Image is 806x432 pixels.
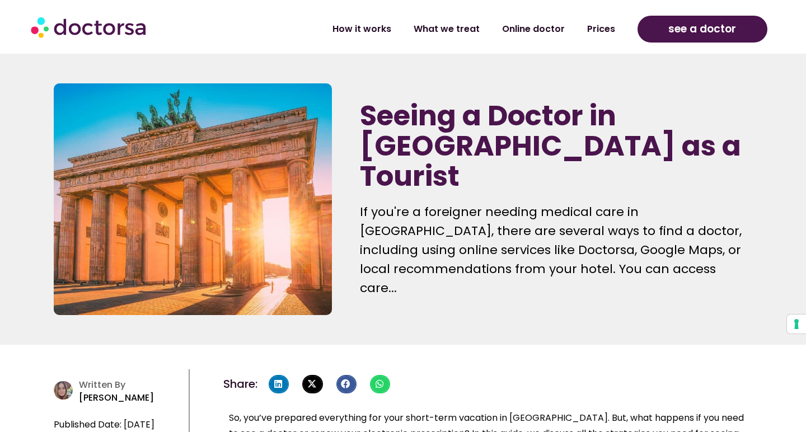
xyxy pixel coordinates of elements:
span: see a doctor [668,20,736,38]
a: see a doctor [638,16,767,43]
a: How it works [321,16,402,42]
img: author [54,381,72,400]
div: Share on whatsapp [370,375,390,394]
a: Prices [576,16,626,42]
div: Share on linkedin [269,375,289,394]
button: Your consent preferences for tracking technologies [787,314,806,334]
a: Online doctor [491,16,576,42]
a: What we treat [402,16,491,42]
p: [PERSON_NAME] [79,390,184,406]
div: Share on facebook [336,375,357,394]
h4: Share: [223,378,257,389]
div: Share on x-twitter [302,375,322,394]
h4: Written By [79,379,184,390]
h1: Seeing a Doctor in [GEOGRAPHIC_DATA] as a Tourist [360,101,752,191]
div: If you're a foreigner needing medical care in [GEOGRAPHIC_DATA], there are several ways to find a... [360,203,752,298]
nav: Menu [213,16,626,42]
